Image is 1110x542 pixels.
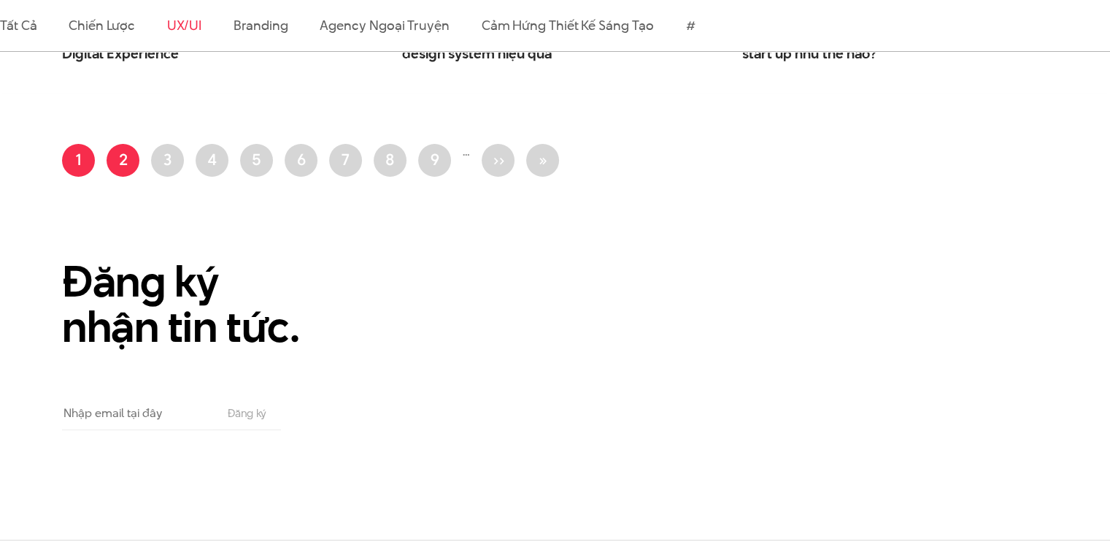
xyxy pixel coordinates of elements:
[151,144,184,177] a: 3
[742,45,876,63] span: start up như thế nào?
[62,259,544,349] h2: Đăng ký nhận tin tức.
[320,16,449,34] a: Agency ngoại truyện
[685,16,695,34] a: #
[402,45,552,63] span: design system hiệu quả
[240,144,273,177] a: 5
[329,144,362,177] a: 7
[538,148,547,170] span: »
[482,16,654,34] a: Cảm hứng thiết kế sáng tạo
[223,408,271,419] input: Đăng ký
[107,144,139,177] a: 2
[234,16,288,34] a: Branding
[463,144,470,159] li: …
[62,397,213,430] input: Nhập email tại đây
[69,16,134,34] a: Chiến lược
[167,16,202,34] a: UX/UI
[374,144,406,177] a: 8
[285,144,317,177] a: 6
[62,45,179,63] span: Digital Experience
[418,144,451,177] a: 9
[196,144,228,177] a: 4
[493,148,504,170] span: ››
